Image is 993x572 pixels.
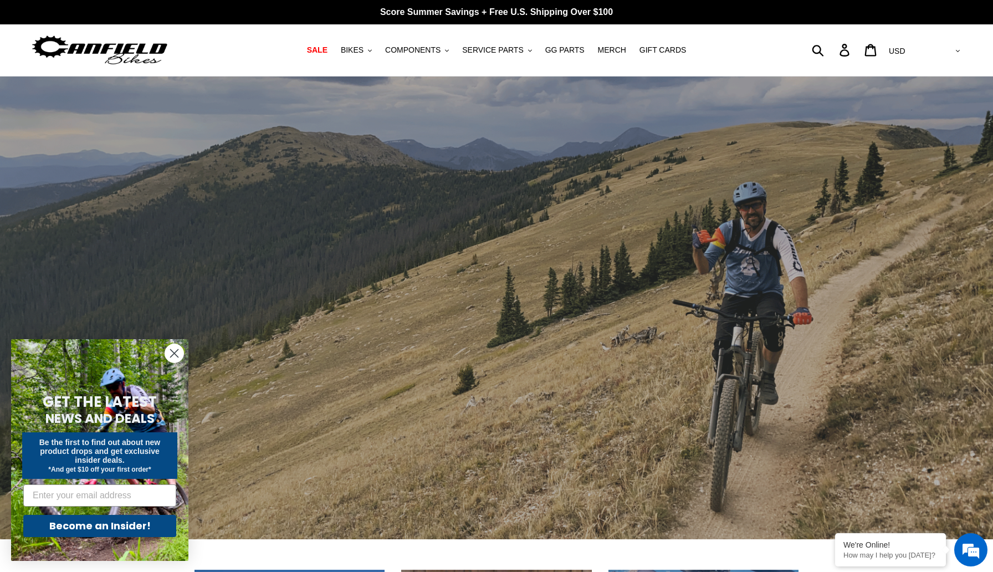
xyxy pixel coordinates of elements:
[545,45,585,55] span: GG PARTS
[385,45,441,55] span: COMPONENTS
[307,45,327,55] span: SALE
[39,438,161,464] span: Be the first to find out about new product drops and get exclusive insider deals.
[43,392,157,412] span: GET THE LATEST
[341,45,364,55] span: BIKES
[843,551,938,559] p: How may I help you today?
[639,45,687,55] span: GIFT CARDS
[335,43,377,58] button: BIKES
[634,43,692,58] a: GIFT CARDS
[23,484,176,507] input: Enter your email address
[165,344,184,363] button: Close dialog
[48,466,151,473] span: *And get $10 off your first order*
[23,515,176,537] button: Become an Insider!
[598,45,626,55] span: MERCH
[45,410,155,427] span: NEWS AND DEALS
[818,38,846,62] input: Search
[540,43,590,58] a: GG PARTS
[843,540,938,549] div: We're Online!
[462,45,523,55] span: SERVICE PARTS
[301,43,333,58] a: SALE
[30,33,169,68] img: Canfield Bikes
[380,43,454,58] button: COMPONENTS
[457,43,537,58] button: SERVICE PARTS
[592,43,632,58] a: MERCH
